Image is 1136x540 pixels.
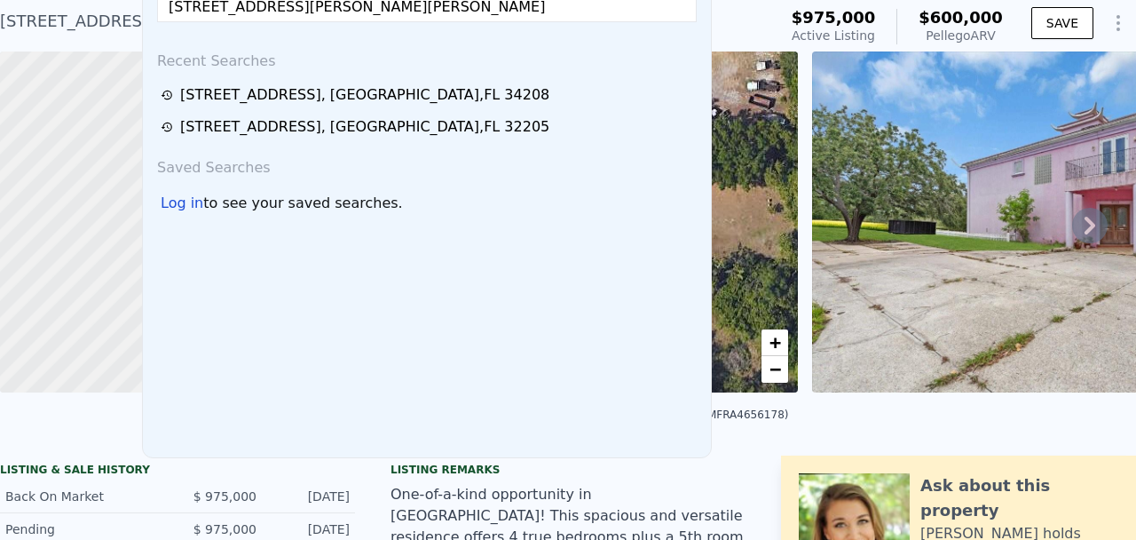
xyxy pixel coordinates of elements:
[5,488,163,505] div: Back On Market
[150,143,704,186] div: Saved Searches
[761,330,788,356] a: Zoom in
[161,193,203,214] div: Log in
[920,473,1118,523] div: Ask about this property
[271,520,350,538] div: [DATE]
[271,488,350,505] div: [DATE]
[792,28,875,43] span: Active Listing
[193,489,256,504] span: $ 975,000
[919,8,1003,27] span: $600,000
[792,8,876,27] span: $975,000
[1031,7,1093,39] button: SAVE
[769,358,781,380] span: −
[390,463,745,477] div: Listing remarks
[1100,5,1136,41] button: Show Options
[161,116,698,138] a: [STREET_ADDRESS], [GEOGRAPHIC_DATA],FL 32205
[203,193,402,214] span: to see your saved searches.
[150,36,704,79] div: Recent Searches
[919,27,1003,44] div: Pellego ARV
[5,520,163,538] div: Pending
[769,331,781,353] span: +
[180,84,549,106] div: [STREET_ADDRESS] , [GEOGRAPHIC_DATA] , FL 34208
[193,522,256,536] span: $ 975,000
[180,116,549,138] div: [STREET_ADDRESS] , [GEOGRAPHIC_DATA] , FL 32205
[761,356,788,383] a: Zoom out
[161,84,698,106] a: [STREET_ADDRESS], [GEOGRAPHIC_DATA],FL 34208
